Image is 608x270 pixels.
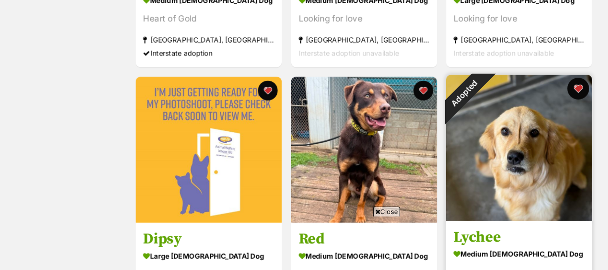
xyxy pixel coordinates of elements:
[143,12,274,26] div: Heart of Gold
[446,213,592,223] a: Adopted
[373,207,400,216] span: Close
[413,81,433,101] button: favourite
[299,33,430,47] div: [GEOGRAPHIC_DATA], [GEOGRAPHIC_DATA]
[136,77,282,223] img: Dipsy
[299,12,430,26] div: Looking for love
[258,81,278,101] button: favourite
[143,47,274,60] div: Interstate adoption
[64,220,544,265] iframe: Advertisement
[299,49,399,57] span: Interstate adoption unavailable
[143,33,274,47] div: [GEOGRAPHIC_DATA], [GEOGRAPHIC_DATA]
[291,77,437,223] img: Red
[454,49,554,57] span: Interstate adoption unavailable
[446,75,592,221] img: Lychee
[567,78,589,100] button: favourite
[454,33,585,47] div: [GEOGRAPHIC_DATA], [GEOGRAPHIC_DATA]
[433,61,496,125] div: Adopted
[454,12,585,26] div: Looking for love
